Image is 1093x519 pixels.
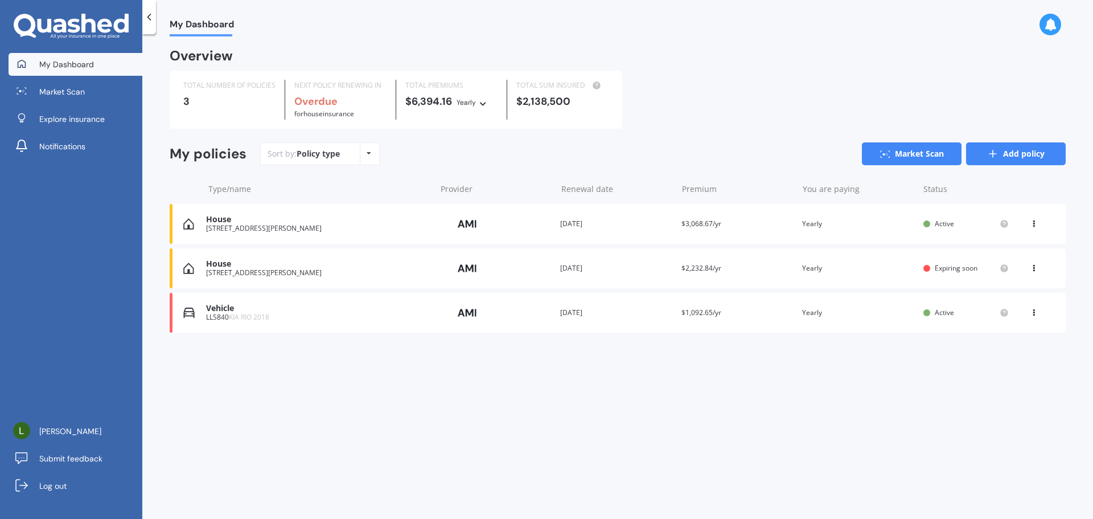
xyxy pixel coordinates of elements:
[9,108,142,130] a: Explore insurance
[802,263,914,274] div: Yearly
[206,259,430,269] div: House
[170,50,233,62] div: Overview
[206,313,430,321] div: LLS840
[9,135,142,158] a: Notifications
[39,480,67,492] span: Log out
[206,224,430,232] div: [STREET_ADDRESS][PERSON_NAME]
[560,263,672,274] div: [DATE]
[802,307,914,318] div: Yearly
[935,263,977,273] span: Expiring soon
[206,304,430,313] div: Vehicle
[9,53,142,76] a: My Dashboard
[923,183,1009,195] div: Status
[294,109,354,118] span: for House insurance
[966,142,1066,165] a: Add policy
[561,183,673,195] div: Renewal date
[39,141,85,152] span: Notifications
[560,307,672,318] div: [DATE]
[405,96,498,108] div: $6,394.16
[39,453,102,464] span: Submit feedback
[935,308,954,317] span: Active
[183,218,194,230] img: House
[183,96,276,107] div: 3
[439,302,496,324] img: AMI
[439,213,496,235] img: AMI
[206,269,430,277] div: [STREET_ADDRESS][PERSON_NAME]
[183,80,276,91] div: TOTAL NUMBER OF POLICIES
[560,218,672,230] div: [DATE]
[183,263,194,274] img: House
[681,308,721,317] span: $1,092.65/yr
[39,86,85,97] span: Market Scan
[39,59,94,70] span: My Dashboard
[405,80,498,91] div: TOTAL PREMIUMS
[294,80,387,91] div: NEXT POLICY RENEWING IN
[516,96,609,107] div: $2,138,500
[170,19,234,34] span: My Dashboard
[183,307,195,318] img: Vehicle
[9,475,142,497] a: Log out
[294,95,338,108] b: Overdue
[39,113,105,125] span: Explore insurance
[802,218,914,230] div: Yearly
[681,263,721,273] span: $2,232.84/yr
[13,422,30,439] img: AGNmyxZ3UYyHcWnBDw7fn0VKl66KSUy6hNCzpiQETYSz=s96-c
[682,183,794,195] div: Premium
[268,148,340,160] div: Sort by:
[9,447,142,470] a: Submit feedback
[170,146,246,162] div: My policies
[441,183,552,195] div: Provider
[9,420,142,443] a: [PERSON_NAME]
[862,142,961,165] a: Market Scan
[457,97,476,108] div: Yearly
[229,312,269,322] span: KIA RIO 2018
[516,80,609,91] div: TOTAL SUM INSURED
[803,183,914,195] div: You are paying
[935,219,954,228] span: Active
[9,80,142,103] a: Market Scan
[439,258,496,279] img: AMI
[297,148,340,160] div: Policy type
[208,183,432,195] div: Type/name
[39,426,101,437] span: [PERSON_NAME]
[681,219,721,228] span: $3,068.67/yr
[206,215,430,224] div: House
